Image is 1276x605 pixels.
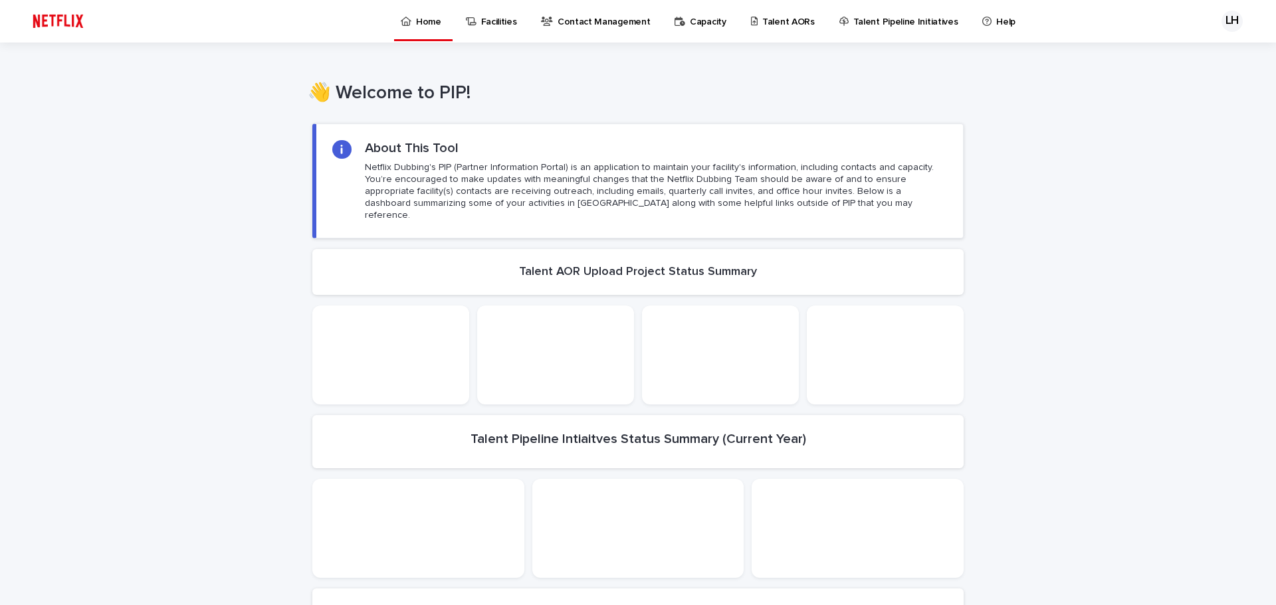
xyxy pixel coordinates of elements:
h1: 👋 Welcome to PIP! [308,82,959,105]
p: Netflix Dubbing's PIP (Partner Information Portal) is an application to maintain your facility's ... [365,161,947,222]
h2: About This Tool [365,140,459,156]
img: ifQbXi3ZQGMSEF7WDB7W [27,8,90,35]
div: LH [1222,11,1243,32]
h2: Talent AOR Upload Project Status Summary [519,265,757,280]
h2: Talent Pipeline Intiaitves Status Summary (Current Year) [471,431,806,447]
